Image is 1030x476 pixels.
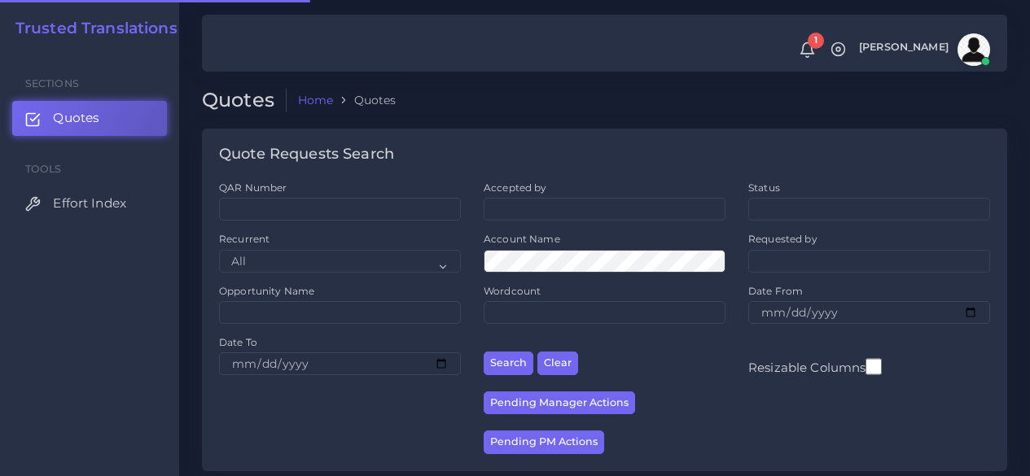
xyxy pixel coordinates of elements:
h2: Quotes [202,89,287,112]
label: Accepted by [484,181,547,194]
label: Status [748,181,780,194]
label: Account Name [484,232,560,246]
li: Quotes [333,92,396,108]
a: [PERSON_NAME]avatar [851,33,996,66]
a: Effort Index [12,186,167,221]
a: 1 [793,41,822,59]
a: Trusted Translations [4,20,178,38]
button: Pending Manager Actions [484,391,635,415]
span: [PERSON_NAME] [859,42,949,53]
label: Recurrent [219,232,270,246]
span: Sections [25,77,79,90]
a: Quotes [12,101,167,135]
label: Date To [219,335,257,349]
label: Resizable Columns [748,356,882,377]
a: Home [298,92,334,108]
span: Tools [25,163,62,175]
button: Search [484,352,533,375]
label: Date From [748,284,803,298]
input: Resizable Columns [866,356,882,377]
button: Clear [537,352,578,375]
label: Requested by [748,232,817,246]
h4: Quote Requests Search [219,146,394,164]
button: Pending PM Actions [484,430,604,454]
span: Effort Index [53,194,126,212]
img: avatar [958,33,990,66]
span: 1 [808,33,824,49]
label: Wordcount [484,284,541,298]
span: Quotes [53,109,99,127]
label: QAR Number [219,181,287,194]
label: Opportunity Name [219,284,314,298]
